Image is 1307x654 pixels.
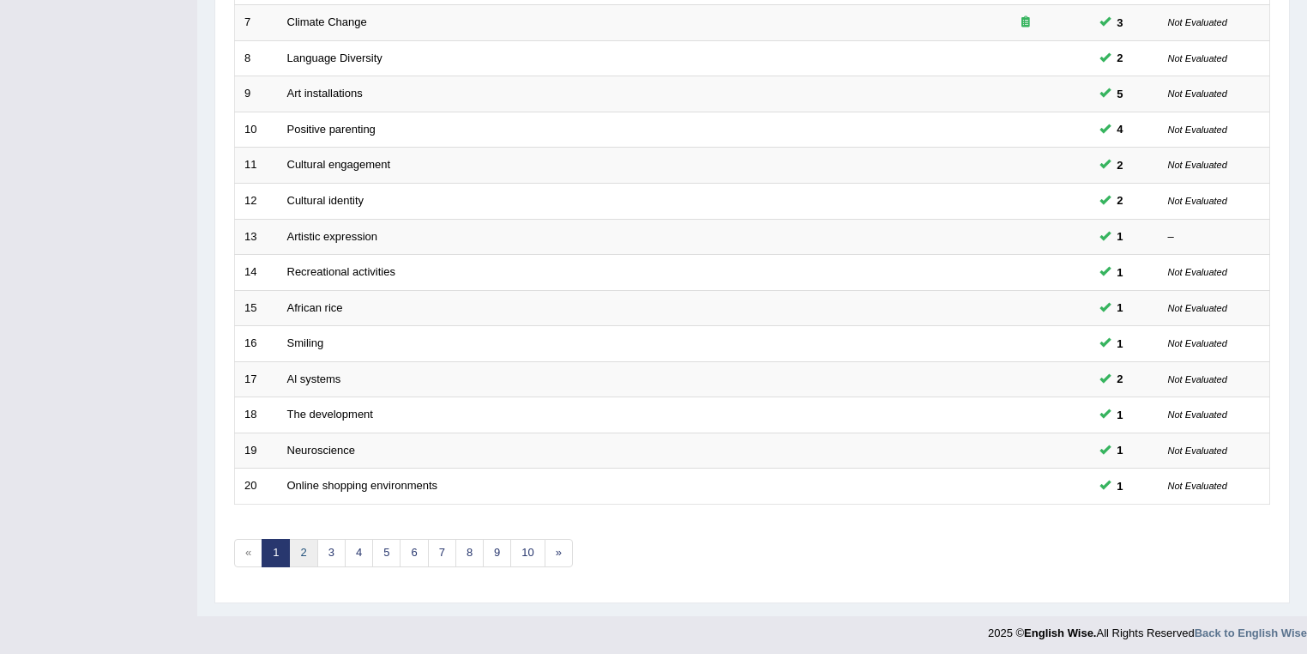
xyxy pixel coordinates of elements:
a: 10 [510,539,545,567]
a: Online shopping environments [287,479,438,492]
a: Recreational activities [287,265,395,278]
td: 10 [235,112,278,148]
a: 3 [317,539,346,567]
span: You can still take this question [1111,263,1130,282]
td: 12 [235,183,278,219]
small: Not Evaluated [1168,303,1227,313]
td: 16 [235,326,278,362]
a: Climate Change [287,15,367,28]
a: The development [287,408,373,421]
td: 14 [235,255,278,291]
div: Exam occurring question [971,15,1081,31]
a: 7 [428,539,456,567]
a: Language Diversity [287,51,382,64]
span: You can still take this question [1111,370,1130,388]
span: You can still take this question [1111,227,1130,245]
a: Cultural engagement [287,158,391,171]
small: Not Evaluated [1168,88,1227,99]
a: Back to English Wise [1195,627,1307,639]
td: 13 [235,219,278,255]
a: Neuroscience [287,444,356,457]
span: You can still take this question [1111,441,1130,459]
small: Not Evaluated [1168,338,1227,348]
a: 2 [289,539,317,567]
a: 6 [400,539,428,567]
td: 20 [235,469,278,505]
a: 8 [455,539,484,567]
small: Not Evaluated [1168,374,1227,385]
strong: English Wise. [1024,627,1096,639]
small: Not Evaluated [1168,481,1227,491]
span: « [234,539,262,567]
td: 11 [235,148,278,184]
a: 4 [345,539,373,567]
span: You can still take this question [1111,49,1130,67]
a: » [545,539,573,567]
a: 5 [372,539,401,567]
td: 15 [235,290,278,326]
small: Not Evaluated [1168,196,1227,206]
td: 19 [235,433,278,469]
span: You can still take this question [1111,406,1130,424]
td: 8 [235,40,278,76]
span: You can still take this question [1111,477,1130,495]
small: Not Evaluated [1168,445,1227,456]
span: You can still take this question [1111,335,1130,353]
span: You can still take this question [1111,14,1130,32]
small: Not Evaluated [1168,267,1227,277]
span: You can still take this question [1111,156,1130,174]
div: 2025 © All Rights Reserved [988,616,1307,641]
small: Not Evaluated [1168,160,1227,170]
small: Not Evaluated [1168,409,1227,420]
td: 7 [235,5,278,41]
a: Art installations [287,87,363,100]
small: Not Evaluated [1168,17,1227,27]
a: 9 [483,539,511,567]
span: You can still take this question [1111,120,1130,138]
td: 17 [235,361,278,397]
div: – [1168,229,1261,245]
td: 9 [235,76,278,112]
span: You can still take this question [1111,85,1130,103]
span: You can still take this question [1111,299,1130,317]
small: Not Evaluated [1168,53,1227,64]
a: Positive parenting [287,123,376,136]
span: You can still take this question [1111,191,1130,209]
a: Artistic expression [287,230,377,243]
small: Not Evaluated [1168,124,1227,135]
a: Smiling [287,336,324,349]
td: 18 [235,397,278,433]
a: Cultural identity [287,194,364,207]
a: African rice [287,301,343,314]
a: 1 [262,539,290,567]
a: Al systems [287,372,341,385]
